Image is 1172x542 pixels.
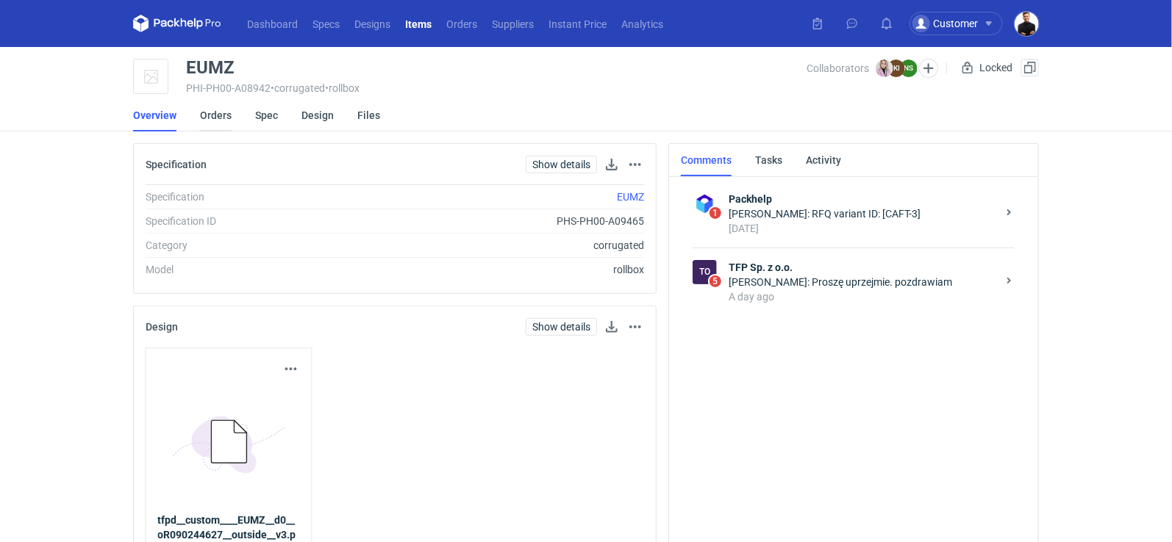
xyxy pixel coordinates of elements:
[681,144,732,176] a: Comments
[693,260,717,284] figcaption: To
[347,15,398,32] a: Designs
[325,82,360,94] span: • rollbox
[626,156,644,173] button: Actions
[526,318,597,336] a: Show details
[146,238,345,253] div: Category
[146,189,345,204] div: Specification
[729,260,997,275] strong: TFP Sp. z o.o.
[186,82,807,94] div: PHI-PH00-A08942
[240,15,305,32] a: Dashboard
[146,262,345,277] div: Model
[807,62,870,74] span: Collaborators
[305,15,347,32] a: Specs
[693,192,717,216] img: Packhelp
[626,318,644,336] button: Actions
[133,99,176,131] a: Overview
[255,99,278,131] a: Spec
[910,12,1015,35] button: Customer
[806,144,841,176] a: Activity
[301,99,334,131] a: Design
[541,15,614,32] a: Instant Price
[710,275,721,287] span: 5
[876,59,893,77] img: Klaudia Wiśniewska
[729,221,997,236] div: [DATE]
[357,99,380,131] a: Files
[755,144,782,176] a: Tasks
[146,214,345,228] div: Specification ID
[439,15,485,32] a: Orders
[729,275,997,289] div: [PERSON_NAME]: Proszę uprzejmie. pozdrawiam
[912,15,978,32] div: Customer
[398,15,439,32] a: Items
[729,289,997,304] div: A day ago
[200,99,232,131] a: Orders
[729,206,997,221] div: [PERSON_NAME]: RFQ variant ID: [CAFT-3]
[133,15,221,32] svg: Packhelp Pro
[603,318,621,336] button: Download design
[900,59,918,77] figcaption: NS
[959,59,1015,76] div: Locked
[887,59,905,77] figcaption: KI
[271,82,325,94] span: • corrugated
[603,156,621,173] button: Download specification
[345,262,644,277] div: rollbox
[146,321,178,333] h2: Design
[693,260,717,284] div: TFP Sp. z o.o.
[186,59,235,76] div: EUMZ
[485,15,541,32] a: Suppliers
[919,59,938,78] button: Edit collaborators
[526,156,597,173] a: Show details
[146,159,207,170] h2: Specification
[345,238,644,253] div: corrugated
[1021,59,1039,76] button: Duplicate Item
[1015,12,1039,36] img: Tomasz Kubiak
[345,214,644,228] div: PHS-PH00-A09465
[282,361,300,378] button: Actions
[614,15,671,32] a: Analytics
[729,192,997,206] strong: Packhelp
[617,191,644,203] a: EUMZ
[710,207,721,219] span: 1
